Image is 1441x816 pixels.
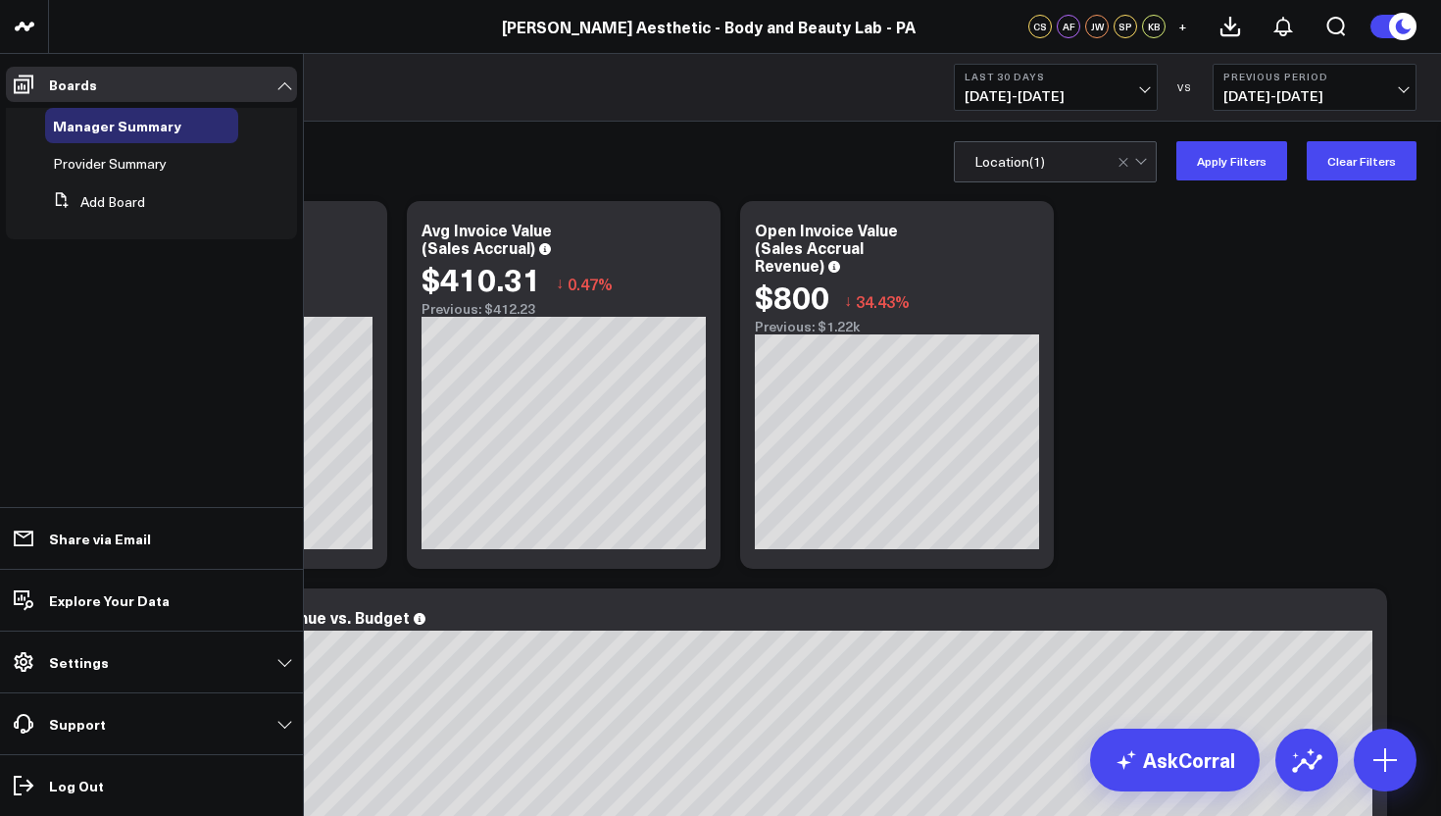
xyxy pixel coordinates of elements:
[755,279,829,314] div: $800
[422,261,541,296] div: $410.31
[49,778,104,793] p: Log Out
[49,592,170,608] p: Explore Your Data
[6,768,297,803] a: Log Out
[1223,88,1406,104] span: [DATE] - [DATE]
[1028,15,1052,38] div: CS
[422,219,552,258] div: Avg Invoice Value (Sales Accrual)
[974,154,1045,170] div: Location ( 1 )
[568,273,613,294] span: 0.47%
[556,271,564,296] span: ↓
[1168,81,1203,93] div: VS
[965,71,1147,82] b: Last 30 Days
[1223,71,1406,82] b: Previous Period
[45,184,145,220] button: Add Board
[422,301,706,317] div: Previous: $412.23
[1178,20,1187,33] span: +
[53,116,181,135] span: Manager Summary
[755,219,898,276] div: Open Invoice Value (Sales Accrual Revenue)
[1090,729,1260,791] a: AskCorral
[53,118,181,133] a: Manager Summary
[1142,15,1166,38] div: KB
[965,88,1147,104] span: [DATE] - [DATE]
[844,288,852,314] span: ↓
[53,156,167,172] a: Provider Summary
[49,716,106,732] p: Support
[53,154,167,173] span: Provider Summary
[1057,15,1080,38] div: AF
[1170,15,1194,38] button: +
[49,76,97,92] p: Boards
[1176,141,1287,180] button: Apply Filters
[502,16,916,37] a: [PERSON_NAME] Aesthetic - Body and Beauty Lab - PA
[954,64,1158,111] button: Last 30 Days[DATE]-[DATE]
[1085,15,1109,38] div: JW
[856,290,910,312] span: 34.43%
[49,654,109,670] p: Settings
[755,319,1039,334] div: Previous: $1.22k
[1213,64,1416,111] button: Previous Period[DATE]-[DATE]
[1307,141,1416,180] button: Clear Filters
[1114,15,1137,38] div: SP
[49,531,151,546] p: Share via Email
